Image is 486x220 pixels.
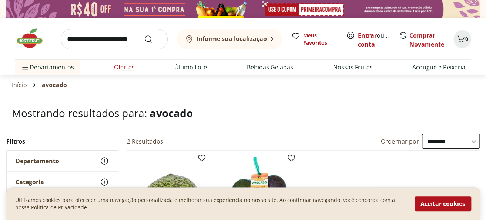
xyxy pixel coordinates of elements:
button: Categoria [7,172,118,192]
button: Submit Search [144,35,162,44]
input: search [61,29,168,49]
span: Departamento [16,157,59,165]
a: Entrar [358,31,377,39]
a: Meus Favoritos [291,32,337,47]
a: Último Lote [174,63,207,72]
span: ou [358,31,391,49]
button: Carrinho [453,30,471,48]
h1: Mostrando resultados para: [12,107,474,119]
button: Informe sua localização [177,29,282,49]
button: Menu [21,58,30,76]
button: Departamento [7,151,118,171]
a: Nossas Frutas [333,63,372,72]
a: Açougue e Peixaria [412,63,465,72]
span: avocado [42,82,67,88]
p: Utilizamos cookies para oferecer uma navegação personalizada e melhorar sua experiencia no nosso ... [15,196,406,211]
img: Hortifruti [15,27,52,49]
label: Ordernar por [381,137,419,145]
span: Categoria [16,178,44,186]
span: avocado [150,106,193,120]
h2: 2 Resultados [127,137,164,145]
a: Comprar Novamente [409,31,444,48]
a: Bebidas Geladas [247,63,293,72]
a: Criar conta [358,31,399,48]
span: Meus Favoritos [303,32,337,47]
a: Ofertas [114,63,135,72]
h2: Filtros [6,134,118,149]
button: Aceitar cookies [415,196,471,211]
span: Departamentos [21,58,74,76]
a: Início [12,82,27,88]
b: Informe sua localização [197,35,267,43]
span: 0 [465,35,468,42]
